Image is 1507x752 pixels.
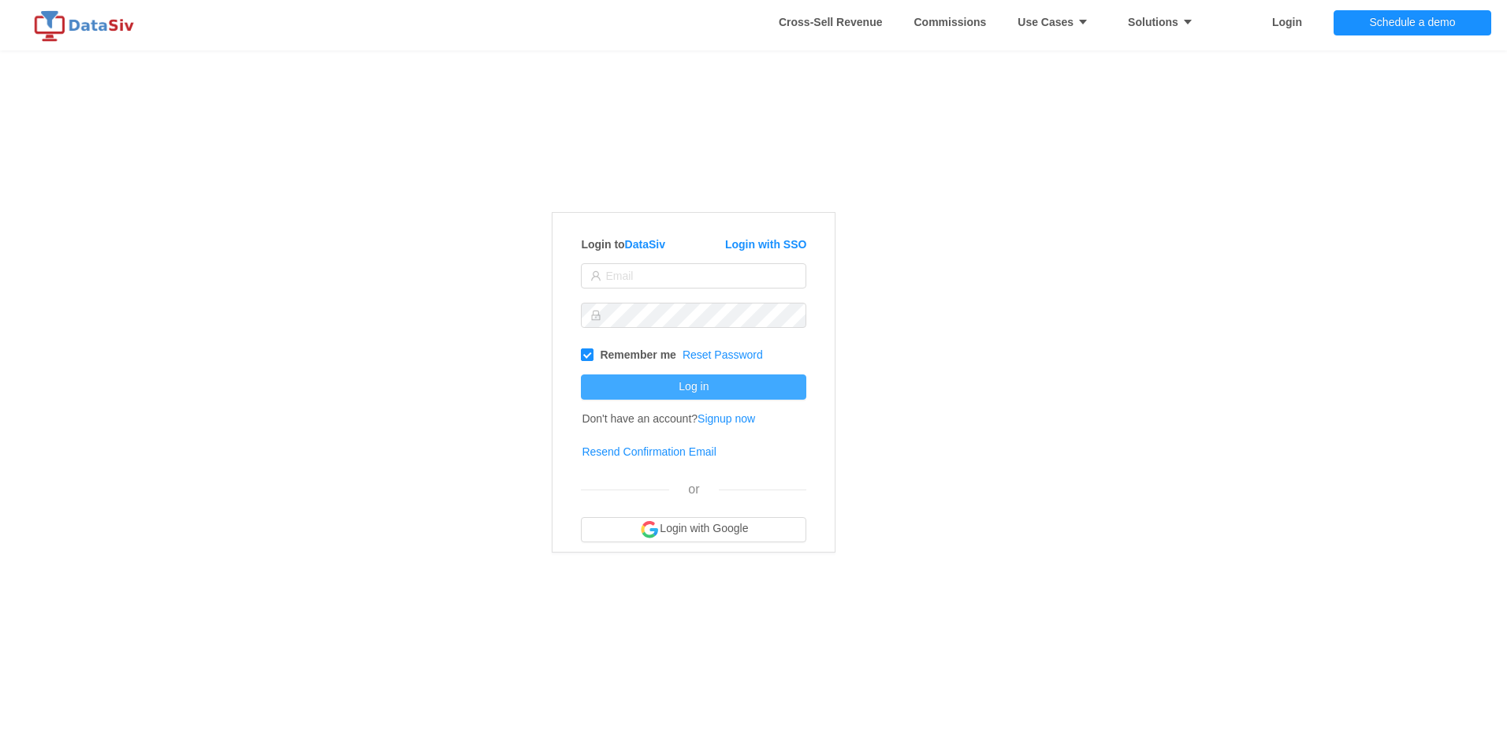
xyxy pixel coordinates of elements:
button: Schedule a demo [1334,10,1491,35]
a: Signup now [698,412,755,425]
a: Resend Confirmation Email [582,445,716,458]
i: icon: user [590,270,601,281]
a: DataSiv [625,238,665,251]
strong: Solutions [1128,16,1201,28]
i: icon: lock [590,310,601,321]
strong: Use Cases [1018,16,1096,28]
strong: Remember me [600,348,676,361]
strong: Login to [581,238,665,251]
td: Don't have an account? [581,402,756,435]
i: icon: caret-down [1178,17,1193,28]
button: Log in [581,374,806,400]
button: Login with Google [581,517,806,542]
input: Email [581,263,806,289]
a: Reset Password [683,348,763,361]
a: Login with SSO [725,238,806,251]
img: logo [32,10,142,42]
i: icon: caret-down [1074,17,1088,28]
span: or [688,482,699,496]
